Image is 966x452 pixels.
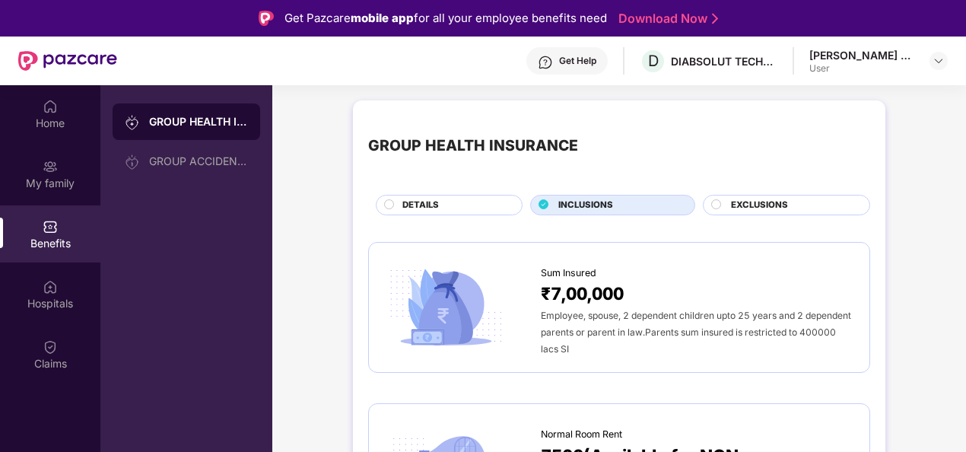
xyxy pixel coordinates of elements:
span: ₹7,00,000 [541,280,624,307]
span: Employee, spouse, 2 dependent children upto 25 years and 2 dependent parents or parent in law.Par... [541,310,851,355]
div: User [809,62,916,75]
div: GROUP HEALTH INSURANCE [149,114,248,129]
img: Logo [259,11,274,26]
img: svg+xml;base64,PHN2ZyBpZD0iSG9tZSIgeG1sbnM9Imh0dHA6Ly93d3cudzMub3JnLzIwMDAvc3ZnIiB3aWR0aD0iMjAiIG... [43,99,58,114]
div: Get Pazcare for all your employee benefits need [284,9,607,27]
img: svg+xml;base64,PHN2ZyB3aWR0aD0iMjAiIGhlaWdodD0iMjAiIHZpZXdCb3g9IjAgMCAyMCAyMCIgZmlsbD0ibm9uZSIgeG... [43,159,58,174]
strong: mobile app [351,11,414,25]
img: svg+xml;base64,PHN2ZyBpZD0iSGVscC0zMngzMiIgeG1sbnM9Imh0dHA6Ly93d3cudzMub3JnLzIwMDAvc3ZnIiB3aWR0aD... [538,55,553,70]
div: GROUP HEALTH INSURANCE [368,134,578,158]
img: svg+xml;base64,PHN2ZyB3aWR0aD0iMjAiIGhlaWdodD0iMjAiIHZpZXdCb3g9IjAgMCAyMCAyMCIgZmlsbD0ibm9uZSIgeG... [125,115,140,130]
div: [PERSON_NAME] Gunasekanran [809,48,916,62]
span: D [648,52,659,70]
span: DETAILS [402,199,439,212]
img: icon [384,265,507,351]
div: DIABSOLUT TECHNOLOGY PRIVATE LIMITED [671,54,777,68]
img: svg+xml;base64,PHN2ZyBpZD0iQ2xhaW0iIHhtbG5zPSJodHRwOi8vd3d3LnczLm9yZy8yMDAwL3N2ZyIgd2lkdGg9IjIwIi... [43,339,58,355]
a: Download Now [618,11,713,27]
img: svg+xml;base64,PHN2ZyBpZD0iRHJvcGRvd24tMzJ4MzIiIHhtbG5zPSJodHRwOi8vd3d3LnczLm9yZy8yMDAwL3N2ZyIgd2... [933,55,945,67]
img: svg+xml;base64,PHN2ZyBpZD0iSG9zcGl0YWxzIiB4bWxucz0iaHR0cDovL3d3dy53My5vcmcvMjAwMC9zdmciIHdpZHRoPS... [43,279,58,294]
span: Normal Room Rent [541,427,622,442]
span: EXCLUSIONS [731,199,788,212]
span: Sum Insured [541,266,596,281]
div: Get Help [559,55,596,67]
img: svg+xml;base64,PHN2ZyBpZD0iQmVuZWZpdHMiIHhtbG5zPSJodHRwOi8vd3d3LnczLm9yZy8yMDAwL3N2ZyIgd2lkdGg9Ij... [43,219,58,234]
img: Stroke [712,11,718,27]
img: New Pazcare Logo [18,51,117,71]
div: GROUP ACCIDENTAL INSURANCE [149,155,248,167]
img: svg+xml;base64,PHN2ZyB3aWR0aD0iMjAiIGhlaWdodD0iMjAiIHZpZXdCb3g9IjAgMCAyMCAyMCIgZmlsbD0ibm9uZSIgeG... [125,154,140,170]
span: INCLUSIONS [558,199,613,212]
